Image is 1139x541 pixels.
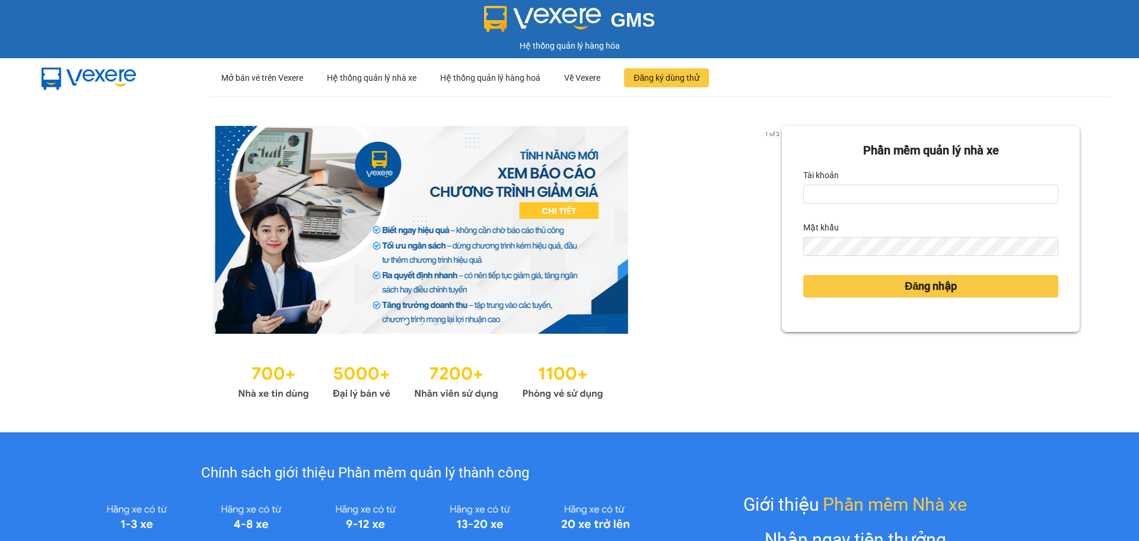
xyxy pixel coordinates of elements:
[761,126,782,141] p: 1 of 3
[564,59,600,97] div: Về Vexere
[765,126,782,334] button: next slide / item
[484,18,656,27] a: GMS
[610,9,655,31] span: GMS
[418,319,423,324] li: slide item 2
[803,185,1058,204] input: Tài khoản
[803,275,1058,298] button: Đăng nhập
[3,39,1136,52] div: Hệ thống quản lý hàng hóa
[743,491,967,518] div: Giới thiệu
[238,357,603,403] img: Statistics.png
[327,59,416,97] div: Hệ thống quản lý nhà xe
[484,6,602,32] img: logo 2
[404,319,409,324] li: slide item 1
[634,71,699,84] span: Đăng ký dùng thử
[79,462,651,485] div: Chính sách giới thiệu Phần mềm quản lý thành công
[432,319,437,324] li: slide item 3
[59,126,76,334] button: previous slide / item
[905,278,957,295] span: Đăng nhập
[30,58,148,97] img: mbUUG5Q.png
[803,237,1058,256] input: Mật khẩu
[440,59,540,97] div: Hệ thống quản lý hàng hoá
[823,491,967,518] span: Phần mềm Nhà xe
[221,59,303,97] div: Mở bán vé trên Vexere
[803,166,839,185] label: Tài khoản
[803,141,1058,160] div: Phần mềm quản lý nhà xe
[803,218,839,237] label: Mật khẩu
[624,68,709,87] button: Đăng ký dùng thử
